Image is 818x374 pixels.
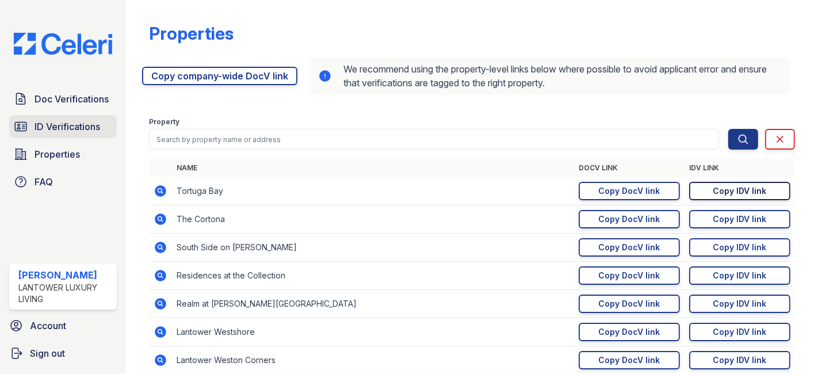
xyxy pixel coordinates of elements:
[30,346,65,360] span: Sign out
[142,67,297,85] a: Copy company-wide DocV link
[172,159,574,177] th: Name
[30,319,66,333] span: Account
[172,205,574,234] td: The Cortona
[579,182,680,200] a: Copy DocV link
[689,266,790,285] a: Copy IDV link
[9,87,117,110] a: Doc Verifications
[599,270,660,281] div: Copy DocV link
[599,185,660,197] div: Copy DocV link
[9,115,117,138] a: ID Verifications
[172,177,574,205] td: Tortuga Bay
[9,170,117,193] a: FAQ
[172,234,574,262] td: South Side on [PERSON_NAME]
[574,159,685,177] th: DocV Link
[689,323,790,341] a: Copy IDV link
[18,268,112,282] div: [PERSON_NAME]
[599,326,660,338] div: Copy DocV link
[5,342,121,365] a: Sign out
[579,323,680,341] a: Copy DocV link
[689,238,790,257] a: Copy IDV link
[172,290,574,318] td: Realm at [PERSON_NAME][GEOGRAPHIC_DATA]
[149,129,719,150] input: Search by property name or address
[579,210,680,228] a: Copy DocV link
[579,266,680,285] a: Copy DocV link
[689,210,790,228] a: Copy IDV link
[9,143,117,166] a: Properties
[599,242,660,253] div: Copy DocV link
[172,318,574,346] td: Lantower Westshore
[35,175,53,189] span: FAQ
[35,92,109,106] span: Doc Verifications
[689,182,790,200] a: Copy IDV link
[713,242,767,253] div: Copy IDV link
[149,117,179,127] label: Property
[713,326,767,338] div: Copy IDV link
[5,33,121,55] img: CE_Logo_Blue-a8612792a0a2168367f1c8372b55b34899dd931a85d93a1a3d3e32e68fde9ad4.png
[149,23,234,44] div: Properties
[713,185,767,197] div: Copy IDV link
[713,298,767,310] div: Copy IDV link
[713,213,767,225] div: Copy IDV link
[713,354,767,366] div: Copy IDV link
[35,147,80,161] span: Properties
[689,351,790,369] a: Copy IDV link
[309,58,790,94] div: We recommend using the property-level links below where possible to avoid applicant error and ens...
[579,295,680,313] a: Copy DocV link
[599,213,660,225] div: Copy DocV link
[579,238,680,257] a: Copy DocV link
[713,270,767,281] div: Copy IDV link
[685,159,795,177] th: IDV Link
[689,295,790,313] a: Copy IDV link
[35,120,100,133] span: ID Verifications
[172,262,574,290] td: Residences at the Collection
[18,282,112,305] div: Lantower Luxury Living
[599,354,660,366] div: Copy DocV link
[579,351,680,369] a: Copy DocV link
[599,298,660,310] div: Copy DocV link
[5,314,121,337] a: Account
